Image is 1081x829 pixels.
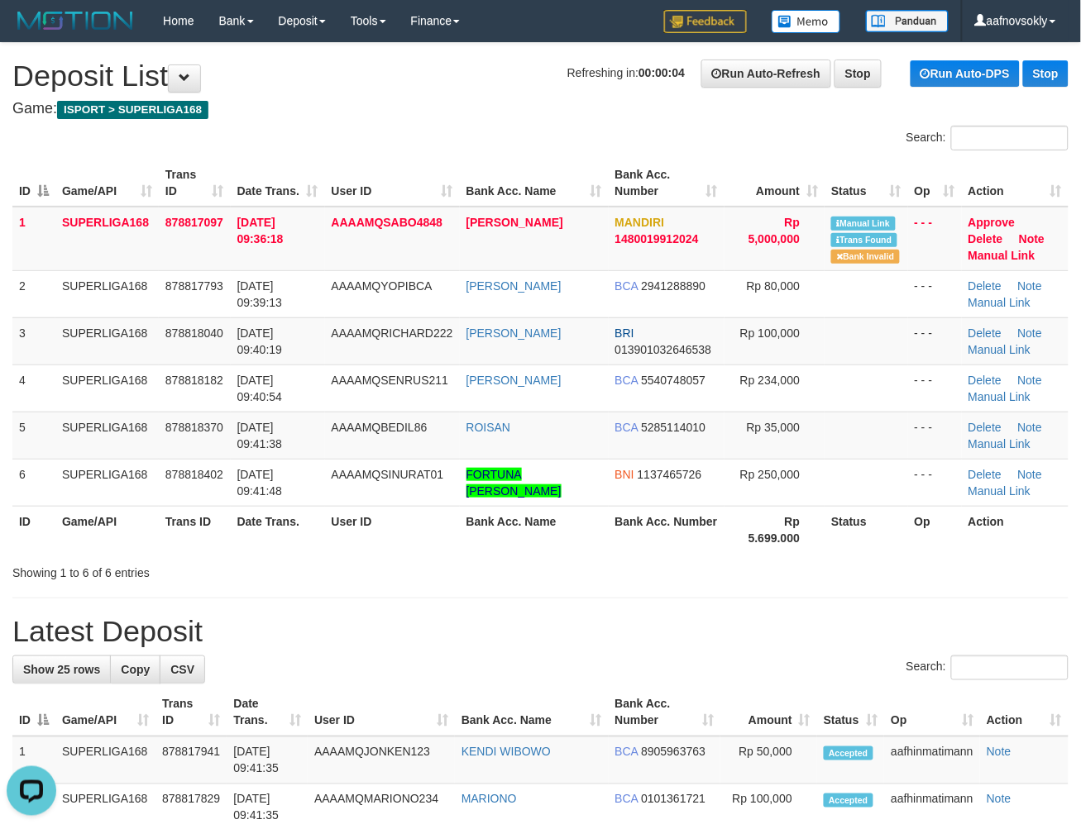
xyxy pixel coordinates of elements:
th: Op: activate to sort column ascending [884,689,980,736]
td: - - - [908,317,962,364]
span: CSV [170,663,194,676]
span: 878818370 [165,421,223,434]
span: Copy 1137465726 to clipboard [638,468,702,481]
span: AAAAMQSINURAT01 [332,468,444,481]
span: Copy 2941288890 to clipboard [641,279,706,293]
a: Copy [110,655,160,684]
td: aafhinmatimann [884,736,980,784]
span: Rp 35,000 [747,421,801,434]
th: Status: activate to sort column ascending [817,689,884,736]
th: Date Trans. [231,506,325,553]
a: [PERSON_NAME] [466,216,563,229]
span: BCA [615,279,639,293]
span: ISPORT > SUPERLIGA168 [57,101,208,119]
span: 878817793 [165,279,223,293]
th: Trans ID: activate to sort column ascending [155,689,227,736]
span: BRI [615,326,634,340]
a: Manual Link [969,296,1031,309]
a: Delete [969,468,1002,481]
a: Note [1019,232,1045,245]
a: ROISAN [466,421,511,434]
th: Date Trans.: activate to sort column ascending [227,689,308,736]
th: Status [825,506,907,553]
span: AAAAMQSENRUS211 [332,374,449,387]
th: Action [962,506,1069,553]
a: Show 25 rows [12,655,111,684]
th: Date Trans.: activate to sort column ascending [231,160,325,207]
th: Bank Acc. Number: activate to sort column ascending [609,160,725,207]
div: Showing 1 to 6 of 6 entries [12,558,438,581]
span: BCA [615,421,639,434]
a: Manual Link [969,484,1031,498]
span: Copy 0101361721 to clipboard [641,793,706,806]
td: 2 [12,270,55,317]
a: Delete [969,374,1002,387]
th: User ID: activate to sort column ascending [325,160,460,207]
td: - - - [908,412,962,459]
td: SUPERLIGA168 [55,207,159,271]
a: Note [1018,326,1043,340]
span: Copy 1480019912024 to clipboard [615,232,699,245]
th: Bank Acc. Name [460,506,609,553]
th: Bank Acc. Number: activate to sort column ascending [609,689,721,736]
span: MANDIRI [615,216,665,229]
a: Delete [969,421,1002,434]
a: Delete [969,279,1002,293]
td: SUPERLIGA168 [55,412,159,459]
td: - - - [908,364,962,412]
a: Note [987,793,1012,806]
a: Delete [969,326,1002,340]
th: ID: activate to sort column descending [12,689,55,736]
th: Action: activate to sort column ascending [962,160,1069,207]
a: Manual Link [969,437,1031,450]
h4: Game: [12,101,1069,117]
span: Copy 5285114010 to clipboard [641,421,706,434]
span: [DATE] 09:41:48 [237,468,283,498]
span: Copy 8905963763 to clipboard [641,746,706,759]
a: Run Auto-Refresh [701,60,831,88]
input: Search: [951,126,1069,150]
th: Trans ID: activate to sort column ascending [159,160,231,207]
td: 6 [12,459,55,506]
td: SUPERLIGA168 [55,736,155,784]
a: MARIONO [462,793,517,806]
th: User ID [325,506,460,553]
span: [DATE] 09:40:19 [237,326,283,356]
a: Note [1018,468,1043,481]
a: [PERSON_NAME] [466,279,562,293]
a: Note [1018,279,1043,293]
h1: Latest Deposit [12,615,1069,648]
th: Game/API: activate to sort column ascending [55,689,155,736]
a: Note [1018,421,1043,434]
span: AAAAMQRICHARD222 [332,326,453,340]
span: Similar transaction found [831,233,897,247]
td: 3 [12,317,55,364]
td: SUPERLIGA168 [55,317,159,364]
td: - - - [908,459,962,506]
th: Status: activate to sort column ascending [825,160,907,207]
span: Bank is not match [831,250,899,264]
span: AAAAMQSABO4848 [332,216,443,229]
span: Accepted [824,746,873,760]
span: 878818402 [165,468,223,481]
span: Rp 80,000 [747,279,801,293]
th: User ID: activate to sort column ascending [308,689,455,736]
span: Manually Linked [831,217,895,231]
th: Amount: activate to sort column ascending [725,160,825,207]
a: Note [1018,374,1043,387]
td: 4 [12,364,55,412]
a: Manual Link [969,390,1031,403]
th: Game/API: activate to sort column ascending [55,160,159,207]
th: Bank Acc. Number [609,506,725,553]
span: Copy 5540748057 to clipboard [641,374,706,387]
td: Rp 50,000 [720,736,817,784]
td: 5 [12,412,55,459]
a: [PERSON_NAME] [466,374,562,387]
span: [DATE] 09:41:38 [237,421,283,450]
td: SUPERLIGA168 [55,270,159,317]
span: Refreshing in: [567,66,685,79]
a: Manual Link [969,249,1036,262]
th: Action: activate to sort column ascending [980,689,1069,736]
span: [DATE] 09:36:18 [237,216,284,245]
span: 878817097 [165,216,223,229]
